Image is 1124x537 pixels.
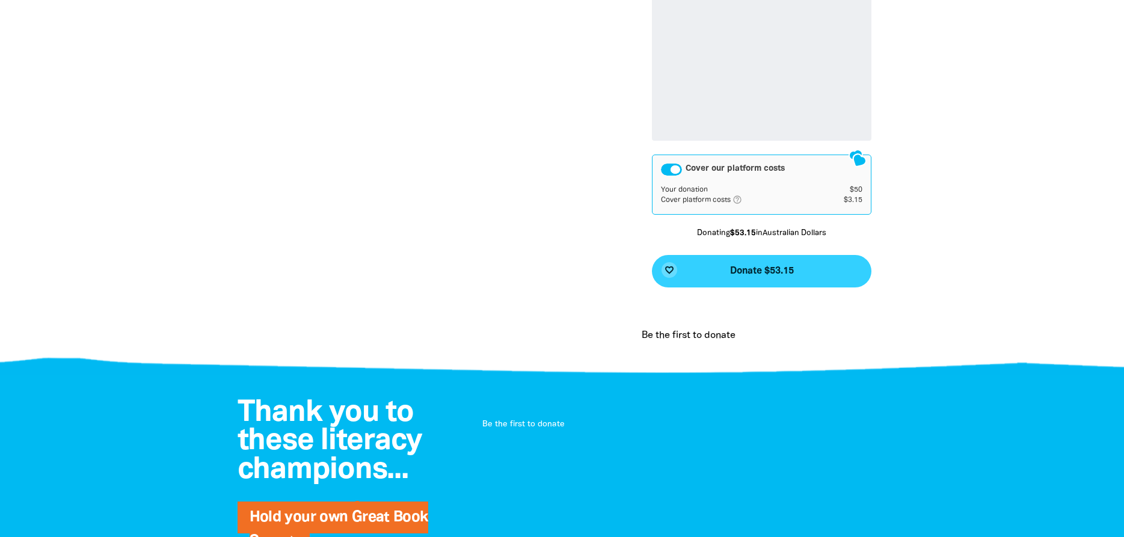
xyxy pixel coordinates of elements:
td: $3.15 [826,195,863,206]
b: $53.15 [730,230,756,237]
i: favorite_border [665,265,674,275]
td: $50 [826,185,863,195]
td: Your donation [661,185,825,195]
div: Paginated content [478,411,874,438]
button: favorite_borderDonate $53.15 [652,255,871,287]
div: Donation stream [637,314,886,357]
p: Be the first to donate [482,419,870,431]
p: Be the first to donate [642,328,736,343]
div: Donation stream [478,411,874,438]
p: Donating in Australian Dollars [652,228,871,240]
i: help_outlined [732,195,752,204]
span: Donate $53.15 [730,266,794,276]
button: Cover our platform costs [661,164,682,176]
td: Cover platform costs [661,195,825,206]
span: Thank you to these literacy champions... [238,399,422,484]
